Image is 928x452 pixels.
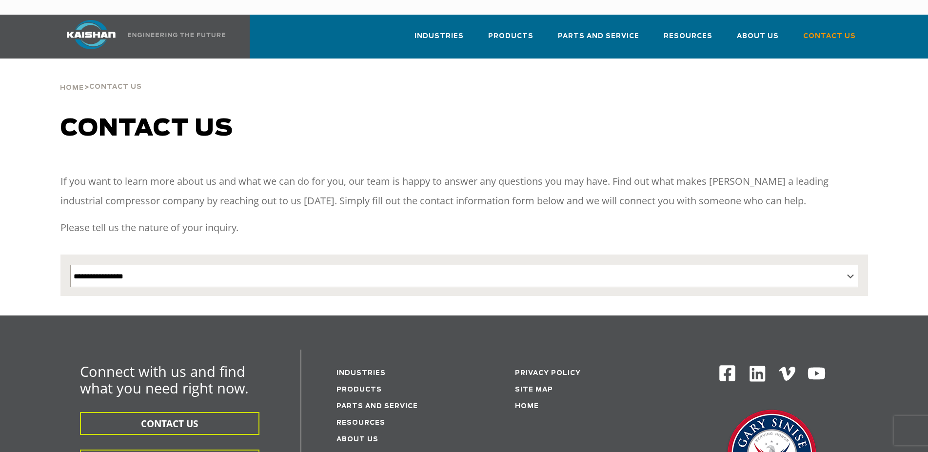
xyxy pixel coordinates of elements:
[664,23,712,57] a: Resources
[336,370,386,376] a: Industries
[336,436,378,443] a: About Us
[558,31,639,42] span: Parts and Service
[60,83,84,92] a: Home
[558,23,639,57] a: Parts and Service
[803,23,856,57] a: Contact Us
[737,23,779,57] a: About Us
[415,31,464,42] span: Industries
[60,59,142,96] div: >
[664,31,712,42] span: Resources
[128,33,225,37] img: Engineering the future
[488,23,533,57] a: Products
[748,364,767,383] img: Linkedin
[60,172,868,211] p: If you want to learn more about us and what we can do for you, our team is happy to answer any qu...
[718,364,736,382] img: Facebook
[80,412,259,435] button: CONTACT US
[60,218,868,237] p: Please tell us the nature of your inquiry.
[55,20,128,49] img: kaishan logo
[515,403,539,410] a: Home
[80,362,249,397] span: Connect with us and find what you need right now.
[336,420,385,426] a: Resources
[336,403,418,410] a: Parts and service
[737,31,779,42] span: About Us
[55,15,227,59] a: Kaishan USA
[779,367,795,381] img: Vimeo
[60,117,233,140] span: Contact us
[515,387,553,393] a: Site Map
[807,364,826,383] img: Youtube
[488,31,533,42] span: Products
[415,23,464,57] a: Industries
[803,31,856,42] span: Contact Us
[515,370,581,376] a: Privacy Policy
[336,387,382,393] a: Products
[60,85,84,91] span: Home
[89,84,142,90] span: Contact Us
